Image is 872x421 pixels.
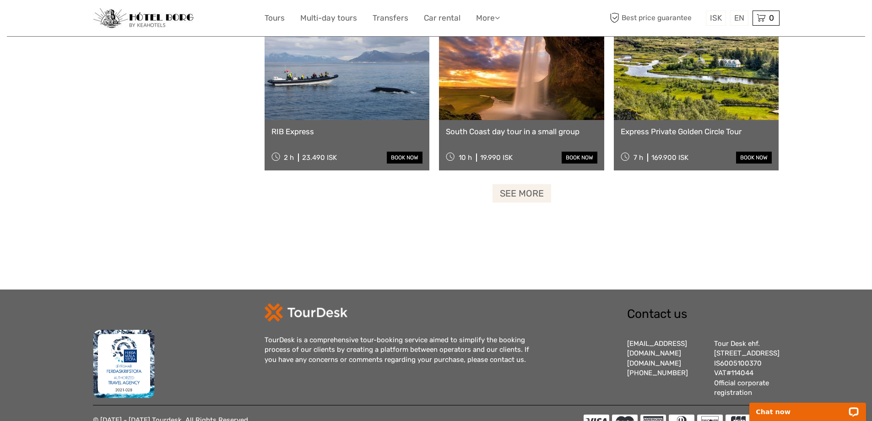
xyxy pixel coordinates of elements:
[710,13,722,22] span: ISK
[446,127,597,136] a: South Coast day tour in a small group
[480,153,513,162] div: 19.990 ISK
[621,127,772,136] a: Express Private Golden Circle Tour
[562,152,597,164] a: book now
[265,335,539,365] div: TourDesk is a comprehensive tour-booking service aimed to simplify the booking process of our cli...
[284,153,294,162] span: 2 h
[424,11,460,25] a: Car rental
[459,153,472,162] span: 10 h
[608,11,704,26] span: Best price guarantee
[265,11,285,25] a: Tours
[714,379,769,397] a: Official corporate registration
[300,11,357,25] a: Multi-day tours
[93,329,155,398] img: fms.png
[373,11,408,25] a: Transfers
[493,184,551,203] a: See more
[476,11,500,25] a: More
[714,339,780,398] div: Tour Desk ehf. [STREET_ADDRESS] IS6005100370 VAT#114044
[651,153,688,162] div: 169.900 ISK
[627,307,780,322] h2: Contact us
[387,152,422,164] a: book now
[634,153,643,162] span: 7 h
[93,8,194,28] img: 97-048fac7b-21eb-4351-ac26-83e096b89eb3_logo_small.jpg
[627,359,681,367] a: [DOMAIN_NAME]
[302,153,337,162] div: 23.490 ISK
[743,392,872,421] iframe: LiveChat chat widget
[730,11,748,26] div: EN
[627,339,705,398] div: [EMAIL_ADDRESS][DOMAIN_NAME] [PHONE_NUMBER]
[271,127,423,136] a: RIB Express
[265,303,347,322] img: td-logo-white.png
[736,152,772,164] a: book now
[768,13,775,22] span: 0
